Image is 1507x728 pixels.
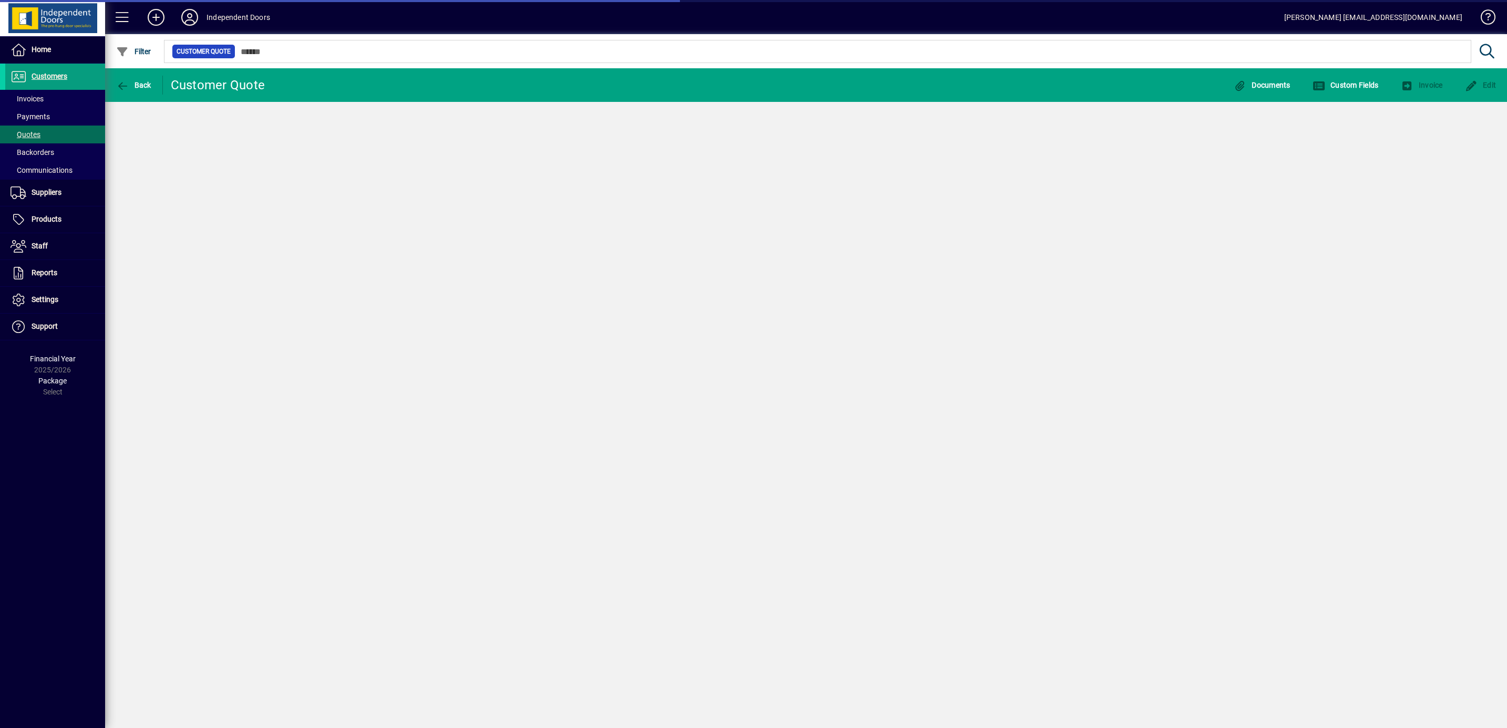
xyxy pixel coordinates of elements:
span: Communications [11,166,73,174]
a: Home [5,37,105,63]
span: Package [38,377,67,385]
a: Products [5,206,105,233]
span: Documents [1234,81,1291,89]
button: Back [113,76,154,95]
button: Profile [173,8,207,27]
a: Knowledge Base [1473,2,1494,36]
span: Reports [32,268,57,277]
span: Suppliers [32,188,61,196]
app-page-header-button: Back [105,76,163,95]
div: Independent Doors [207,9,270,26]
span: Back [116,81,151,89]
a: Reports [5,260,105,286]
span: Filter [116,47,151,56]
a: Support [5,314,105,340]
span: Home [32,45,51,54]
span: Invoice [1400,81,1442,89]
a: Staff [5,233,105,259]
span: Quotes [11,130,40,139]
a: Invoices [5,90,105,108]
span: Payments [11,112,50,121]
button: Custom Fields [1310,76,1381,95]
span: Products [32,215,61,223]
a: Communications [5,161,105,179]
div: Customer Quote [171,77,265,93]
span: Financial Year [30,355,76,363]
span: Edit [1465,81,1496,89]
span: Backorders [11,148,54,157]
button: Documents [1231,76,1293,95]
a: Backorders [5,143,105,161]
button: Invoice [1398,76,1445,95]
span: Support [32,322,58,330]
a: Quotes [5,126,105,143]
span: Custom Fields [1313,81,1379,89]
span: Invoices [11,95,44,103]
a: Suppliers [5,180,105,206]
span: Customers [32,72,67,80]
a: Payments [5,108,105,126]
button: Filter [113,42,154,61]
button: Edit [1462,76,1499,95]
a: Settings [5,287,105,313]
span: Customer Quote [177,46,231,57]
div: [PERSON_NAME] [EMAIL_ADDRESS][DOMAIN_NAME] [1284,9,1462,26]
button: Add [139,8,173,27]
span: Staff [32,242,48,250]
span: Settings [32,295,58,304]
